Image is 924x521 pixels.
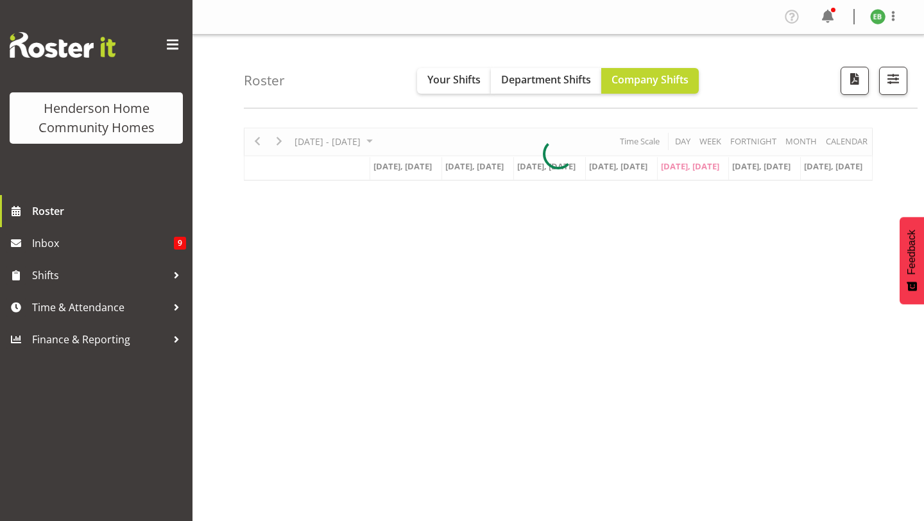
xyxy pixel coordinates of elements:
[601,68,699,94] button: Company Shifts
[32,298,167,317] span: Time & Attendance
[427,73,481,87] span: Your Shifts
[501,73,591,87] span: Department Shifts
[10,32,116,58] img: Rosterit website logo
[491,68,601,94] button: Department Shifts
[32,266,167,285] span: Shifts
[879,67,907,95] button: Filter Shifts
[32,201,186,221] span: Roster
[22,99,170,137] div: Henderson Home Community Homes
[900,217,924,304] button: Feedback - Show survey
[841,67,869,95] button: Download a PDF of the roster according to the set date range.
[32,234,174,253] span: Inbox
[32,330,167,349] span: Finance & Reporting
[612,73,689,87] span: Company Shifts
[174,237,186,250] span: 9
[906,230,918,275] span: Feedback
[870,9,886,24] img: eloise-bailey8534.jpg
[417,68,491,94] button: Your Shifts
[244,73,285,88] h4: Roster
